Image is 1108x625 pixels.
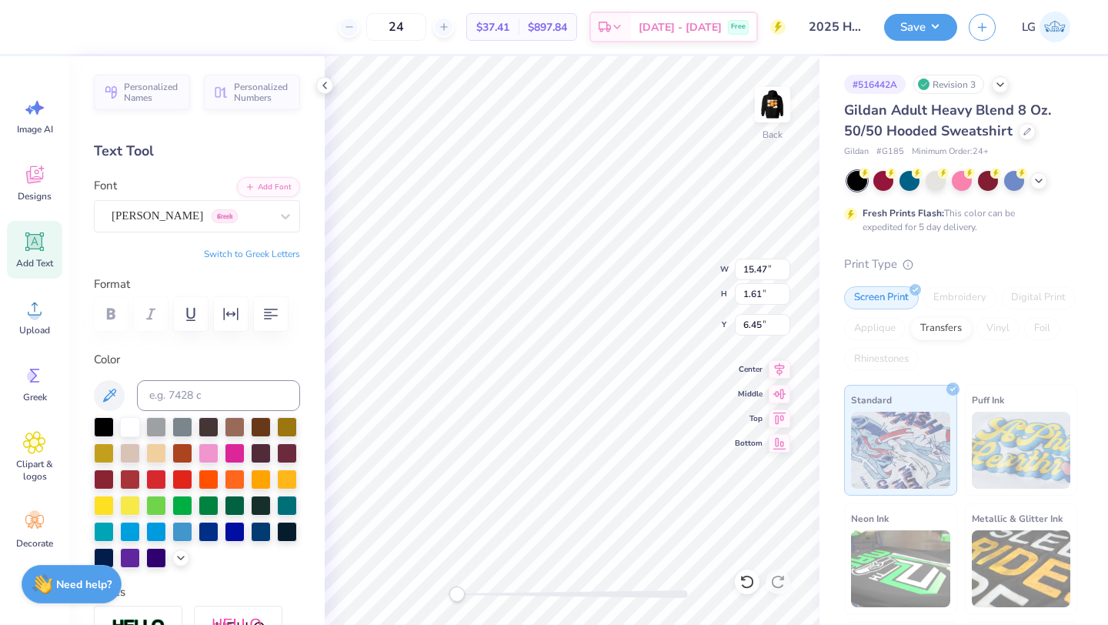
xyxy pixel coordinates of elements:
img: Back [757,89,788,120]
img: Standard [851,412,950,489]
button: Add Font [237,177,300,197]
span: Clipart & logos [9,458,60,483]
strong: Fresh Prints Flash: [863,207,944,219]
input: e.g. 7428 c [137,380,300,411]
span: Puff Ink [972,392,1004,408]
label: Color [94,351,300,369]
span: Standard [851,392,892,408]
span: Center [735,363,763,376]
div: Accessibility label [449,587,465,602]
span: $897.84 [528,19,567,35]
label: Font [94,177,117,195]
span: Free [731,22,746,32]
input: – – [366,13,426,41]
div: Screen Print [844,286,919,309]
span: Bottom [735,437,763,450]
div: Text Tool [94,141,300,162]
span: Decorate [16,537,53,550]
div: # 516442A [844,75,906,94]
strong: Need help? [56,577,112,592]
div: Embroidery [923,286,996,309]
span: Metallic & Glitter Ink [972,510,1063,526]
div: Vinyl [976,317,1020,340]
span: Greek [23,391,47,403]
img: Puff Ink [972,412,1071,489]
img: Neon Ink [851,530,950,607]
span: Gildan Adult Heavy Blend 8 Oz. 50/50 Hooded Sweatshirt [844,101,1051,140]
img: Lijo George [1040,12,1070,42]
button: Switch to Greek Letters [204,248,300,260]
span: Personalized Names [124,82,181,103]
button: Personalized Numbers [204,75,300,110]
label: Format [94,276,300,293]
span: Image AI [17,123,53,135]
button: Personalized Names [94,75,190,110]
span: # G185 [876,145,904,159]
img: Metallic & Glitter Ink [972,530,1071,607]
div: Transfers [910,317,972,340]
input: Untitled Design [797,12,873,42]
span: Minimum Order: 24 + [912,145,989,159]
span: LG [1022,18,1036,36]
div: Rhinestones [844,348,919,371]
span: Designs [18,190,52,202]
div: Digital Print [1001,286,1076,309]
div: Back [763,128,783,142]
span: Add Text [16,257,53,269]
div: Applique [844,317,906,340]
span: Top [735,413,763,425]
div: Print Type [844,256,1077,273]
span: [DATE] - [DATE] [639,19,722,35]
span: Gildan [844,145,869,159]
div: Foil [1024,317,1060,340]
button: Save [884,14,957,41]
div: Revision 3 [913,75,984,94]
span: Middle [735,388,763,400]
span: Personalized Numbers [234,82,291,103]
span: Upload [19,324,50,336]
span: $37.41 [476,19,509,35]
div: This color can be expedited for 5 day delivery. [863,206,1052,234]
span: Neon Ink [851,510,889,526]
a: LG [1015,12,1077,42]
